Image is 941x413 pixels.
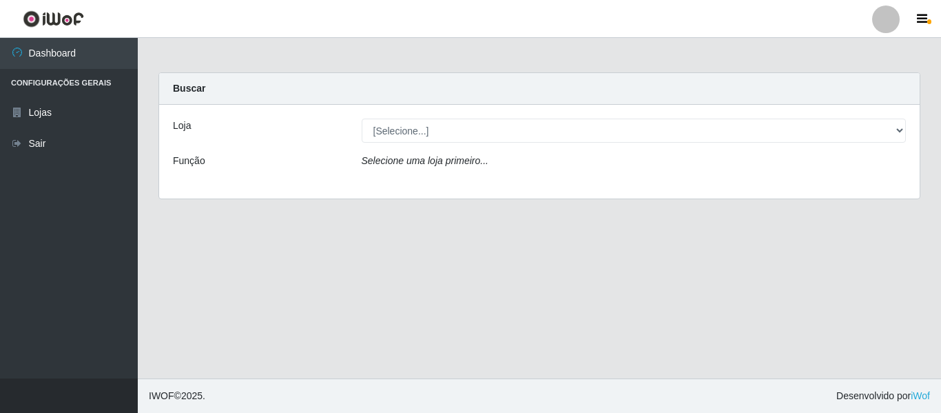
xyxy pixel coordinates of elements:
span: IWOF [149,390,174,401]
strong: Buscar [173,83,205,94]
a: iWof [911,390,930,401]
span: © 2025 . [149,389,205,403]
label: Função [173,154,205,168]
i: Selecione uma loja primeiro... [362,155,488,166]
img: CoreUI Logo [23,10,84,28]
label: Loja [173,119,191,133]
span: Desenvolvido por [836,389,930,403]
